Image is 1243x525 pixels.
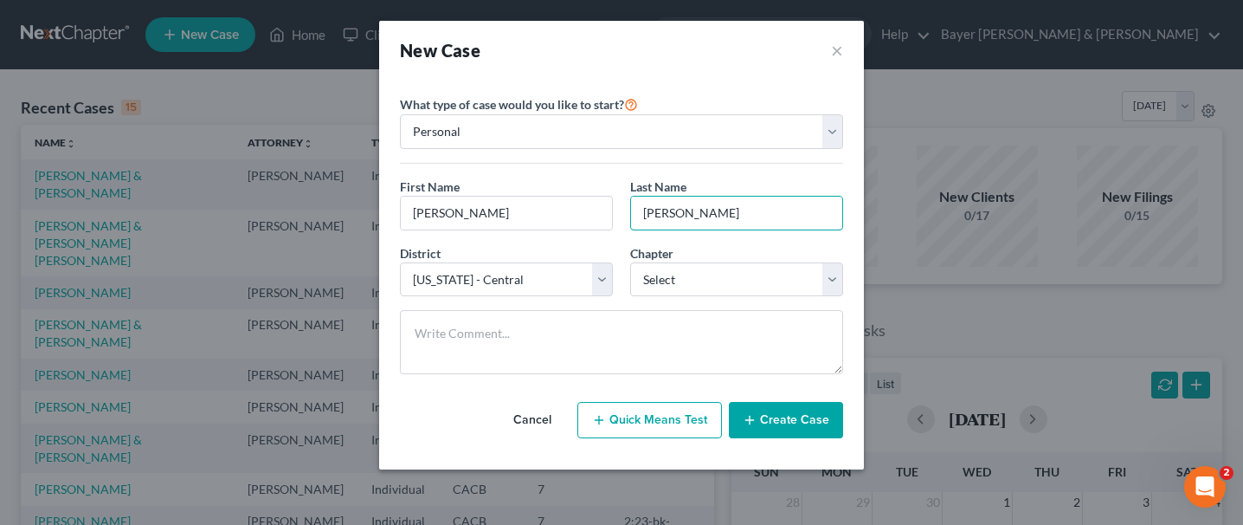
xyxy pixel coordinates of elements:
[831,38,843,62] button: ×
[400,40,480,61] strong: New Case
[494,403,570,437] button: Cancel
[400,179,460,194] span: First Name
[630,246,673,261] span: Chapter
[400,246,441,261] span: District
[577,402,722,438] button: Quick Means Test
[631,197,842,230] input: Enter Last Name
[630,179,686,194] span: Last Name
[1184,466,1226,508] iframe: Intercom live chat
[400,94,638,114] label: What type of case would you like to start?
[1220,466,1233,480] span: 2
[729,402,843,438] button: Create Case
[401,197,612,230] input: Enter First Name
